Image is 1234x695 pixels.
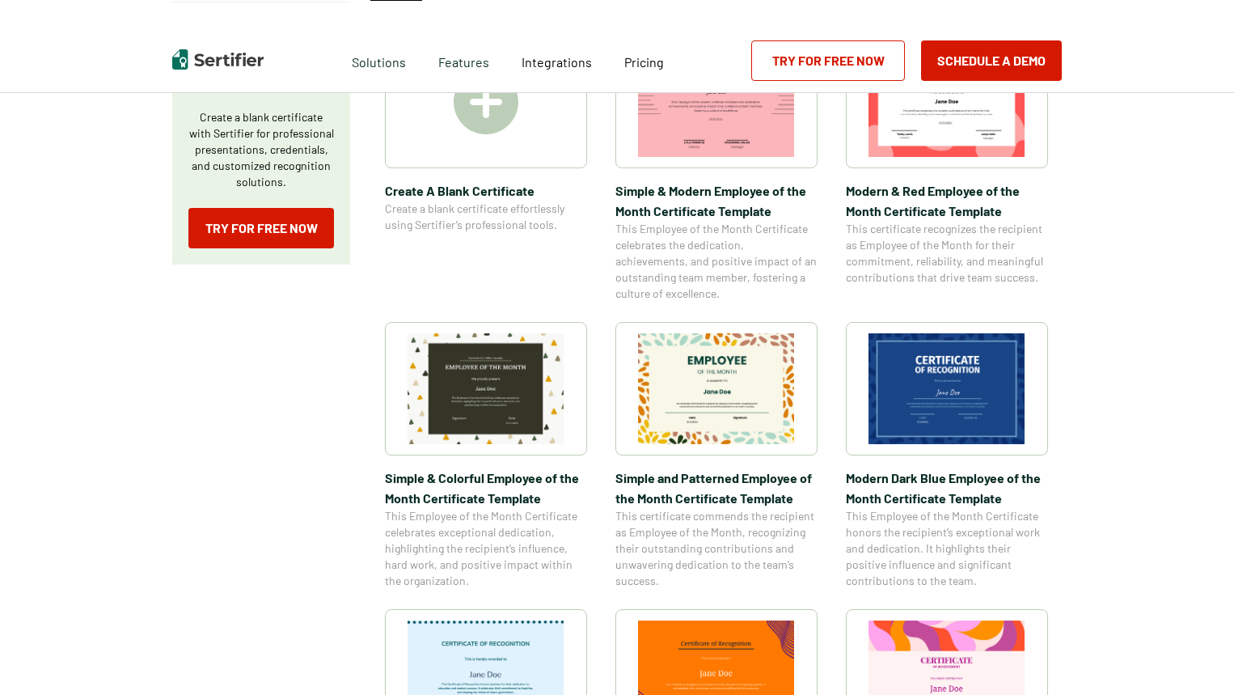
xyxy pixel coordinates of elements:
span: This certificate recognizes the recipient as Employee of the Month for their commitment, reliabil... [846,221,1048,286]
img: Simple and Patterned Employee of the Month Certificate Template [638,333,795,444]
a: Pricing [624,50,664,70]
img: Modern & Red Employee of the Month Certificate Template [868,46,1025,157]
span: This Employee of the Month Certificate honors the recipient’s exceptional work and dedication. It... [846,508,1048,589]
img: Modern Dark Blue Employee of the Month Certificate Template [868,333,1025,444]
a: Modern & Red Employee of the Month Certificate TemplateModern & Red Employee of the Month Certifi... [846,35,1048,302]
a: Modern Dark Blue Employee of the Month Certificate TemplateModern Dark Blue Employee of the Month... [846,322,1048,589]
a: Try for Free Now [751,40,905,81]
span: Create a blank certificate effortlessly using Sertifier’s professional tools. [385,201,587,233]
img: Sertifier | Digital Credentialing Platform [172,49,264,70]
span: Simple & Colorful Employee of the Month Certificate Template [385,468,587,508]
span: This Employee of the Month Certificate celebrates exceptional dedication, highlighting the recipi... [385,508,587,589]
span: Modern Dark Blue Employee of the Month Certificate Template [846,468,1048,508]
span: Simple and Patterned Employee of the Month Certificate Template [615,468,818,508]
span: This Employee of the Month Certificate celebrates the dedication, achievements, and positive impa... [615,221,818,302]
a: Simple & Colorful Employee of the Month Certificate TemplateSimple & Colorful Employee of the Mon... [385,322,587,589]
span: Features [438,50,489,70]
span: Solutions [352,50,406,70]
span: Pricing [624,54,664,70]
span: This certificate commends the recipient as Employee of the Month, recognizing their outstanding c... [615,508,818,589]
a: Try for Free Now [188,208,334,248]
img: Simple & Modern Employee of the Month Certificate Template [638,46,795,157]
a: Integrations [522,50,592,70]
img: Simple & Colorful Employee of the Month Certificate Template [408,333,564,444]
p: Create a blank certificate with Sertifier for professional presentations, credentials, and custom... [188,109,334,190]
span: Modern & Red Employee of the Month Certificate Template [846,180,1048,221]
span: Create A Blank Certificate [385,180,587,201]
a: Simple & Modern Employee of the Month Certificate TemplateSimple & Modern Employee of the Month C... [615,35,818,302]
span: Integrations [522,54,592,70]
a: Simple and Patterned Employee of the Month Certificate TemplateSimple and Patterned Employee of t... [615,322,818,589]
img: Create A Blank Certificate [454,70,518,134]
span: Simple & Modern Employee of the Month Certificate Template [615,180,818,221]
